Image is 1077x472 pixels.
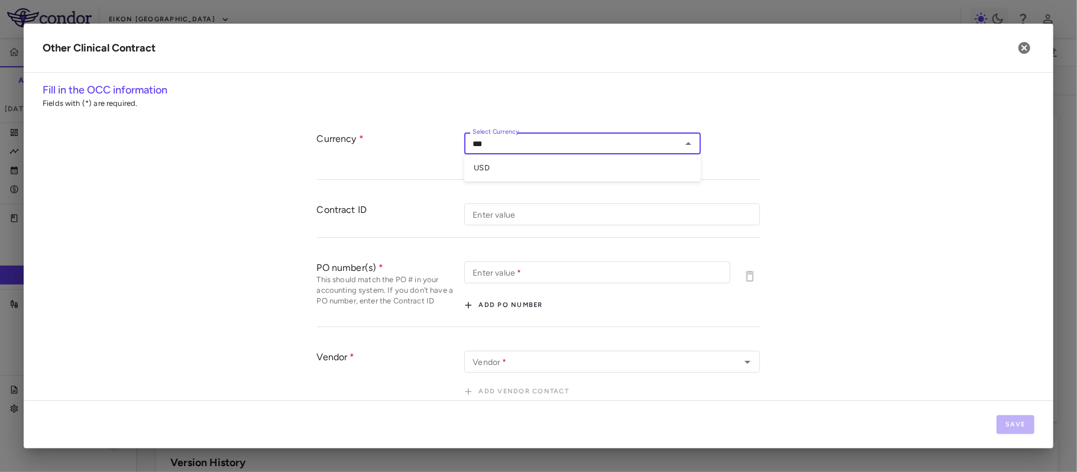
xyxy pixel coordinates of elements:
div: PO number(s) [317,261,465,274]
div: Contract ID [317,203,465,225]
p: Fields with (*) are required. [43,98,1034,109]
button: Open [739,354,756,370]
div: Currency [317,132,465,167]
div: Other Clinical Contract [43,40,156,56]
div: Vendor [317,351,465,401]
button: Close [680,135,697,152]
li: USD [464,159,701,177]
label: Select Currency [473,127,519,137]
h6: Fill in the OCC information [43,82,1034,98]
p: This should match the PO # in your accounting system. If you don’t have a PO number, enter the Co... [317,274,465,306]
button: Add PO number [464,296,542,315]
